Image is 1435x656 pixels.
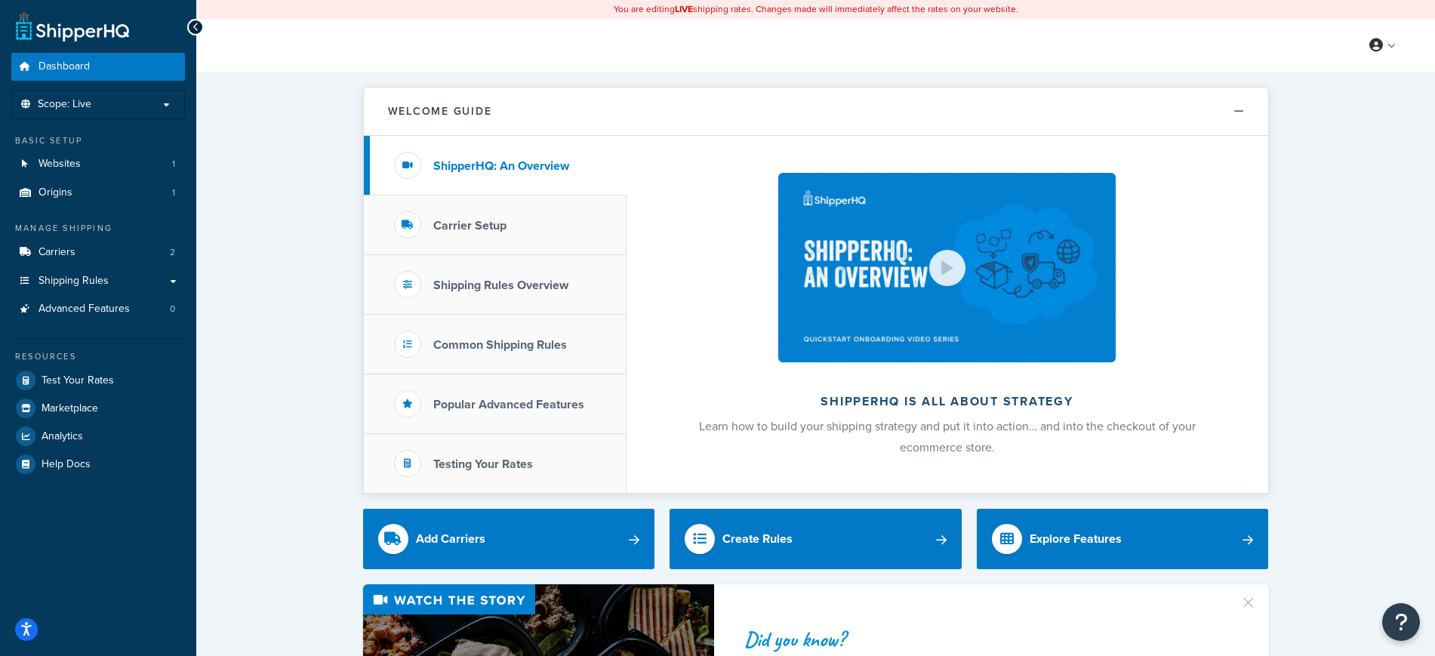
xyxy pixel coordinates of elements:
[42,374,114,387] span: Test Your Rates
[1030,528,1122,550] div: Explore Features
[11,295,185,323] a: Advanced Features0
[42,458,91,471] span: Help Docs
[11,395,185,422] a: Marketplace
[416,528,485,550] div: Add Carriers
[744,629,1221,650] div: Did you know?
[11,134,185,147] div: Basic Setup
[11,179,185,207] li: Origins
[11,295,185,323] li: Advanced Features
[172,158,175,171] span: 1
[433,219,507,233] h3: Carrier Setup
[170,303,175,316] span: 0
[388,106,492,117] h2: Welcome Guide
[11,150,185,178] li: Websites
[11,179,185,207] a: Origins1
[38,275,109,288] span: Shipping Rules
[38,98,91,111] span: Scope: Live
[38,246,75,259] span: Carriers
[38,186,72,199] span: Origins
[11,350,185,363] div: Resources
[363,509,655,569] a: Add Carriers
[11,239,185,266] a: Carriers2
[364,88,1268,136] button: Welcome Guide
[11,367,185,394] a: Test Your Rates
[172,186,175,199] span: 1
[11,53,185,81] a: Dashboard
[11,239,185,266] li: Carriers
[722,528,793,550] div: Create Rules
[38,158,81,171] span: Websites
[977,509,1269,569] a: Explore Features
[42,402,98,415] span: Marketplace
[670,509,962,569] a: Create Rules
[433,457,533,471] h3: Testing Your Rates
[667,395,1228,408] h2: ShipperHQ is all about strategy
[42,430,83,443] span: Analytics
[38,60,90,73] span: Dashboard
[433,159,569,173] h3: ShipperHQ: An Overview
[433,338,567,352] h3: Common Shipping Rules
[699,417,1196,456] span: Learn how to build your shipping strategy and put it into action… and into the checkout of your e...
[433,398,584,411] h3: Popular Advanced Features
[433,279,568,292] h3: Shipping Rules Overview
[11,222,185,235] div: Manage Shipping
[11,150,185,178] a: Websites1
[170,246,175,259] span: 2
[675,2,693,16] b: LIVE
[778,173,1115,362] img: ShipperHQ is all about strategy
[1382,603,1420,641] button: Open Resource Center
[11,423,185,450] a: Analytics
[38,303,130,316] span: Advanced Features
[11,267,185,295] a: Shipping Rules
[11,451,185,478] a: Help Docs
